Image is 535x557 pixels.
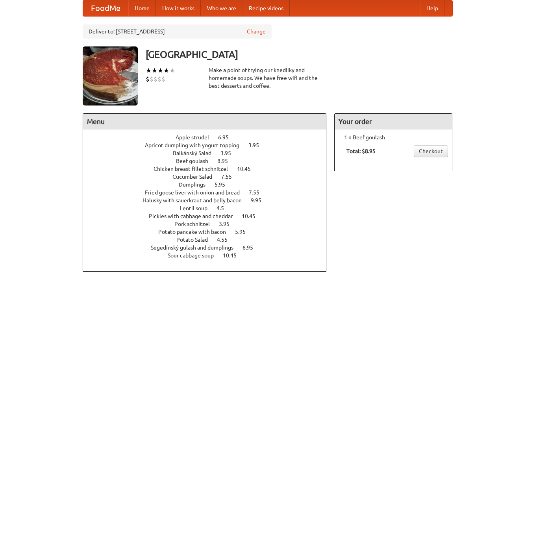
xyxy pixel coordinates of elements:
[154,166,265,172] a: Chicken breast fillet schnitzel 10.45
[158,229,234,235] span: Potato pancake with bacon
[143,197,276,204] a: Halusky with sauerkraut and belly bacon 9.95
[149,213,270,219] a: Pickles with cabbage and cheddar 10.45
[154,75,157,83] li: $
[243,0,290,16] a: Recipe videos
[237,166,259,172] span: 10.45
[168,252,251,259] a: Sour cabbage soup 10.45
[152,66,157,75] li: ★
[158,229,260,235] a: Potato pancake with bacon 5.95
[180,205,239,211] a: Lentil soup 4.5
[243,244,261,251] span: 6.95
[149,213,241,219] span: Pickles with cabbage and cheddar
[157,66,163,75] li: ★
[251,197,269,204] span: 9.95
[169,66,175,75] li: ★
[168,252,222,259] span: Sour cabbage soup
[179,181,240,188] a: Dumplings 5.95
[346,148,376,154] b: Total: $8.95
[146,46,453,62] h3: [GEOGRAPHIC_DATA]
[242,213,263,219] span: 10.45
[143,197,250,204] span: Halusky with sauerkraut and belly bacon
[339,133,448,141] li: 1 × Beef goulash
[146,66,152,75] li: ★
[157,75,161,83] li: $
[156,0,201,16] a: How it works
[249,189,267,196] span: 7.55
[172,174,246,180] a: Cucumber Salad 7.55
[176,237,216,243] span: Potato Salad
[83,0,128,16] a: FoodMe
[215,181,233,188] span: 5.95
[145,142,274,148] a: Apricot dumpling with yogurt topping 3.95
[219,221,237,227] span: 3.95
[145,189,248,196] span: Fried goose liver with onion and bread
[235,229,254,235] span: 5.95
[146,75,150,83] li: $
[173,150,246,156] a: Balkánský Salad 3.95
[176,158,216,164] span: Beef goulash
[220,150,239,156] span: 3.95
[420,0,444,16] a: Help
[151,244,268,251] a: Segedínský gulash and dumplings 6.95
[217,205,232,211] span: 4.5
[145,142,247,148] span: Apricot dumpling with yogurt topping
[176,158,243,164] a: Beef goulash 8.95
[174,221,218,227] span: Pork schnitzel
[145,189,274,196] a: Fried goose liver with onion and bread 7.55
[151,244,241,251] span: Segedínský gulash and dumplings
[83,114,326,130] h4: Menu
[83,24,272,39] div: Deliver to: [STREET_ADDRESS]
[128,0,156,16] a: Home
[163,66,169,75] li: ★
[221,174,240,180] span: 7.55
[209,66,327,90] div: Make a point of trying our knedlíky and homemade soups. We have free wifi and the best desserts a...
[223,252,244,259] span: 10.45
[173,150,219,156] span: Balkánský Salad
[247,28,266,35] a: Change
[161,75,165,83] li: $
[174,221,244,227] a: Pork schnitzel 3.95
[180,205,215,211] span: Lentil soup
[218,134,237,141] span: 6.95
[176,134,243,141] a: Apple strudel 6.95
[172,174,220,180] span: Cucumber Salad
[154,166,236,172] span: Chicken breast fillet schnitzel
[150,75,154,83] li: $
[248,142,267,148] span: 3.95
[217,158,236,164] span: 8.95
[176,237,242,243] a: Potato Salad 4.55
[83,46,138,105] img: angular.jpg
[179,181,213,188] span: Dumplings
[176,134,217,141] span: Apple strudel
[335,114,452,130] h4: Your order
[201,0,243,16] a: Who we are
[414,145,448,157] a: Checkout
[217,237,235,243] span: 4.55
